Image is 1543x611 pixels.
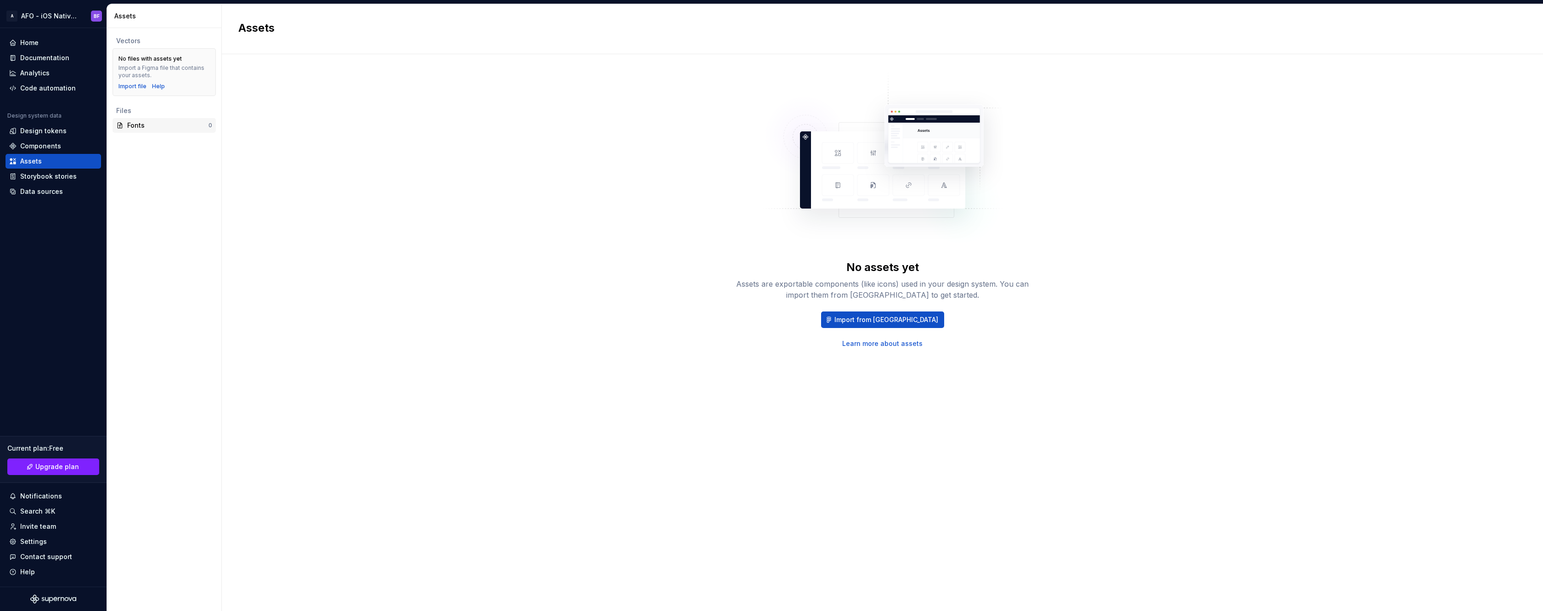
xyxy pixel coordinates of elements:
[35,462,79,471] span: Upgrade plan
[152,83,165,90] a: Help
[6,51,101,65] a: Documentation
[20,172,77,181] div: Storybook stories
[20,68,50,78] div: Analytics
[20,552,72,561] div: Contact support
[113,118,216,133] a: Fonts0
[20,187,63,196] div: Data sources
[238,21,1515,35] h2: Assets
[834,315,938,324] span: Import from [GEOGRAPHIC_DATA]
[118,83,146,90] button: Import file
[20,567,35,577] div: Help
[7,112,62,119] div: Design system data
[6,184,101,199] a: Data sources
[6,549,101,564] button: Contact support
[6,169,101,184] a: Storybook stories
[20,522,56,531] div: Invite team
[6,489,101,504] button: Notifications
[846,260,919,275] div: No assets yet
[7,444,99,453] div: Current plan : Free
[30,594,76,604] svg: Supernova Logo
[20,53,69,62] div: Documentation
[20,492,62,501] div: Notifications
[6,11,17,22] div: A
[6,519,101,534] a: Invite team
[6,534,101,549] a: Settings
[821,311,944,328] button: Import from [GEOGRAPHIC_DATA]
[20,126,67,136] div: Design tokens
[21,11,80,21] div: AFO - iOS Native Design System
[2,6,105,26] button: AAFO - iOS Native Design SystemBF
[20,84,76,93] div: Code automation
[6,66,101,80] a: Analytics
[118,64,210,79] div: Import a Figma file that contains your assets.
[127,121,208,130] div: Fonts
[7,458,99,475] a: Upgrade plan
[6,154,101,169] a: Assets
[114,11,218,21] div: Assets
[116,106,212,115] div: Files
[736,278,1030,300] div: Assets are exportable components (like icons) used in your design system. You can import them fro...
[6,124,101,138] a: Design tokens
[208,122,212,129] div: 0
[6,139,101,153] a: Components
[118,55,182,62] div: No files with assets yet
[20,507,55,516] div: Search ⌘K
[20,38,39,47] div: Home
[6,504,101,519] button: Search ⌘K
[20,157,42,166] div: Assets
[6,81,101,96] a: Code automation
[94,12,100,20] div: BF
[116,36,212,45] div: Vectors
[20,537,47,546] div: Settings
[20,141,61,151] div: Components
[6,565,101,579] button: Help
[842,339,923,348] a: Learn more about assets
[6,35,101,50] a: Home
